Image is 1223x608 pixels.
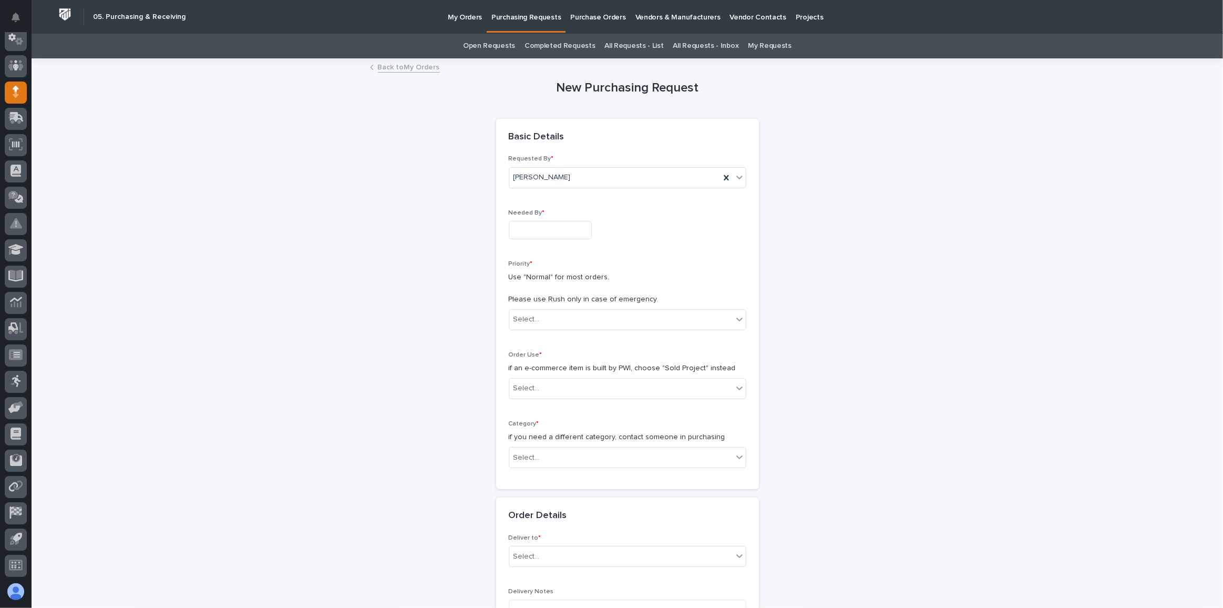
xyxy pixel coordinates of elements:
a: Completed Requests [525,34,595,58]
h2: Basic Details [509,131,564,143]
h2: Order Details [509,510,567,522]
div: Notifications [13,13,27,29]
span: Requested By [509,156,554,162]
a: All Requests - Inbox [673,34,739,58]
span: Category [509,421,539,427]
p: if an e-commerce item is built by PWI, choose "Sold Project" instead [509,363,746,374]
h1: New Purchasing Request [496,80,759,96]
div: Select... [513,551,540,562]
span: Order Use [509,352,542,358]
a: Open Requests [463,34,515,58]
a: Back toMy Orders [378,60,440,73]
div: Select... [513,314,540,325]
span: Deliver to [509,535,541,541]
span: Priority [509,261,533,267]
img: Workspace Logo [55,5,75,24]
a: All Requests - List [604,34,663,58]
span: Delivery Notes [509,589,554,595]
p: if you need a different category, contact someone in purchasing [509,432,746,443]
div: Select... [513,452,540,463]
button: Notifications [5,6,27,28]
span: [PERSON_NAME] [513,172,571,183]
p: Use "Normal" for most orders. Please use Rush only in case of emergency. [509,272,746,305]
a: My Requests [748,34,792,58]
div: Select... [513,383,540,394]
h2: 05. Purchasing & Receiving [93,13,186,22]
span: Needed By [509,210,545,216]
button: users-avatar [5,581,27,603]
